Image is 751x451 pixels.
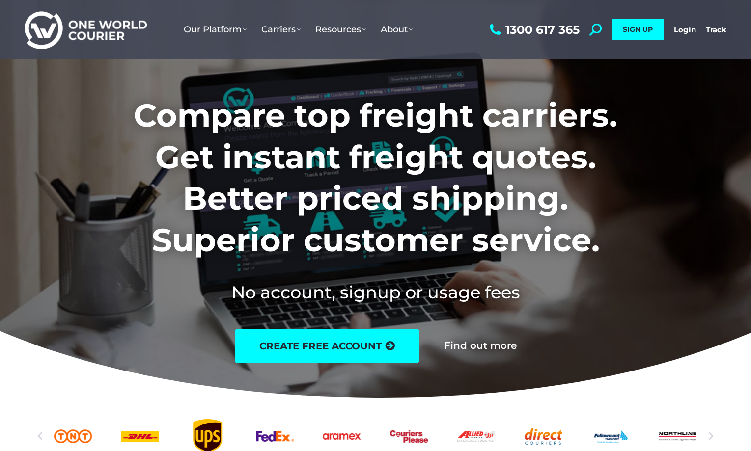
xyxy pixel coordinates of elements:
[315,24,366,35] span: Resources
[612,19,664,40] a: SIGN UP
[623,25,653,34] span: SIGN UP
[69,95,682,261] h1: Compare top freight carriers. Get instant freight quotes. Better priced shipping. Superior custom...
[373,14,420,45] a: About
[381,24,413,35] span: About
[25,10,147,50] img: One World Courier
[674,25,696,34] a: Login
[176,14,254,45] a: Our Platform
[308,14,373,45] a: Resources
[487,24,580,36] a: 1300 617 365
[69,280,682,304] h2: No account, signup or usage fees
[184,24,247,35] span: Our Platform
[261,24,301,35] span: Carriers
[235,329,419,363] a: create free account
[706,25,726,34] a: Track
[254,14,308,45] a: Carriers
[444,341,517,351] a: Find out more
